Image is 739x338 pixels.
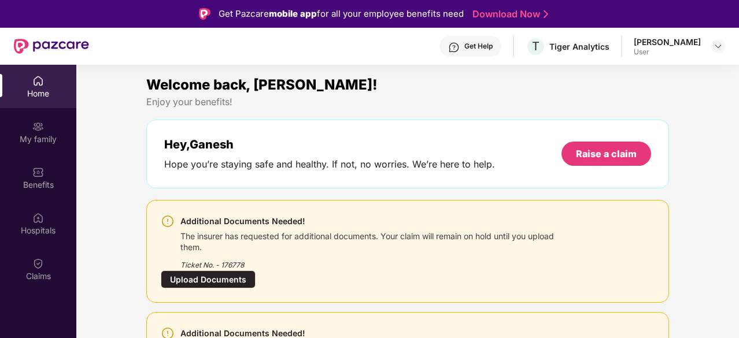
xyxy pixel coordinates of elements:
div: Hey, Ganesh [164,138,495,151]
div: [PERSON_NAME] [634,36,701,47]
img: svg+xml;base64,PHN2ZyBpZD0iSG9tZSIgeG1sbnM9Imh0dHA6Ly93d3cudzMub3JnLzIwMDAvc3ZnIiB3aWR0aD0iMjAiIG... [32,75,44,87]
div: Additional Documents Needed! [180,214,572,228]
span: Welcome back, [PERSON_NAME]! [146,76,378,93]
img: New Pazcare Logo [14,39,89,54]
div: User [634,47,701,57]
img: svg+xml;base64,PHN2ZyBpZD0iRHJvcGRvd24tMzJ4MzIiIHhtbG5zPSJodHRwOi8vd3d3LnczLm9yZy8yMDAwL3N2ZyIgd2... [714,42,723,51]
img: svg+xml;base64,PHN2ZyBpZD0iSGVscC0zMngzMiIgeG1sbnM9Imh0dHA6Ly93d3cudzMub3JnLzIwMDAvc3ZnIiB3aWR0aD... [448,42,460,53]
img: svg+xml;base64,PHN2ZyBpZD0iQ2xhaW0iIHhtbG5zPSJodHRwOi8vd3d3LnczLm9yZy8yMDAwL3N2ZyIgd2lkdGg9IjIwIi... [32,258,44,269]
div: Enjoy your benefits! [146,96,669,108]
div: Hope you’re staying safe and healthy. If not, no worries. We’re here to help. [164,158,495,170]
span: T [532,39,540,53]
div: Upload Documents [161,270,256,288]
div: Ticket No. - 176778 [180,252,572,270]
a: Download Now [472,8,545,20]
div: The insurer has requested for additional documents. Your claim will remain on hold until you uplo... [180,228,572,252]
div: Get Pazcare for all your employee benefits need [219,7,464,21]
img: Logo [199,8,210,20]
img: svg+xml;base64,PHN2ZyBpZD0iV2FybmluZ18tXzI0eDI0IiBkYXRhLW5hbWU9Ildhcm5pbmcgLSAyNHgyNCIgeG1sbnM9Im... [161,214,175,228]
strong: mobile app [269,8,317,19]
div: Get Help [464,42,493,51]
img: svg+xml;base64,PHN2ZyB3aWR0aD0iMjAiIGhlaWdodD0iMjAiIHZpZXdCb3g9IjAgMCAyMCAyMCIgZmlsbD0ibm9uZSIgeG... [32,121,44,132]
div: Tiger Analytics [549,41,609,52]
img: svg+xml;base64,PHN2ZyBpZD0iQmVuZWZpdHMiIHhtbG5zPSJodHRwOi8vd3d3LnczLm9yZy8yMDAwL3N2ZyIgd2lkdGg9Ij... [32,166,44,178]
img: svg+xml;base64,PHN2ZyBpZD0iSG9zcGl0YWxzIiB4bWxucz0iaHR0cDovL3d3dy53My5vcmcvMjAwMC9zdmciIHdpZHRoPS... [32,212,44,224]
img: Stroke [544,8,548,20]
div: Raise a claim [576,147,637,160]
